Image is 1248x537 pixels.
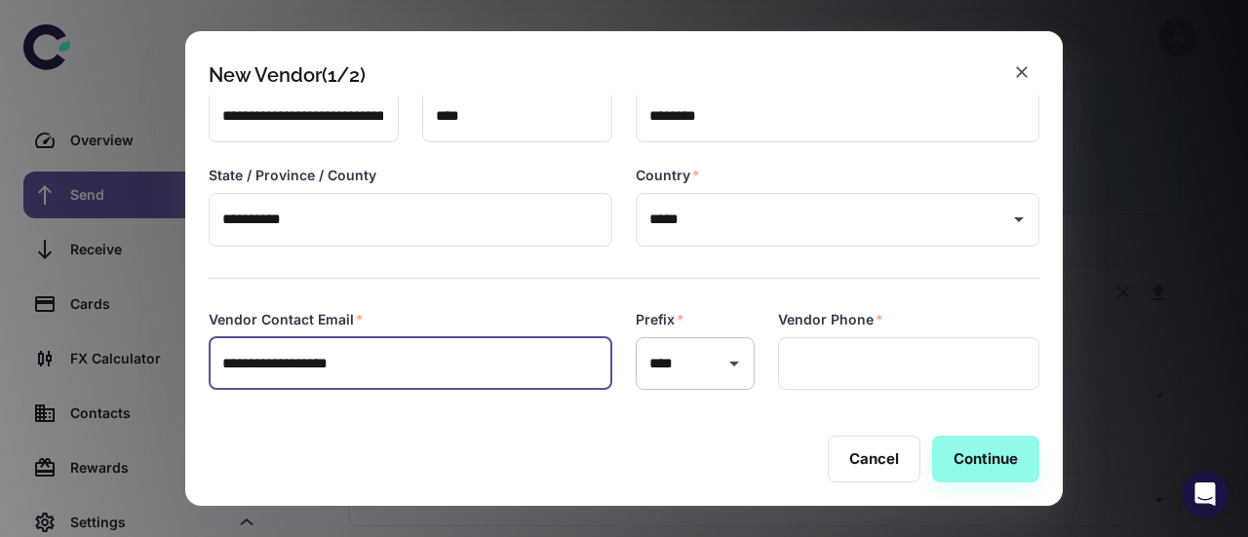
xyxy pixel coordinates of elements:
[209,166,376,185] label: State / Province / County
[778,310,883,329] label: Vendor Phone
[828,436,920,482] button: Cancel
[636,166,700,185] label: Country
[1005,206,1033,233] button: Open
[209,310,364,329] label: Vendor Contact Email
[209,63,366,87] div: New Vendor (1/2)
[721,350,748,377] button: Open
[932,436,1039,482] button: Continue
[1182,471,1228,518] div: Open Intercom Messenger
[636,310,684,329] label: Prefix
